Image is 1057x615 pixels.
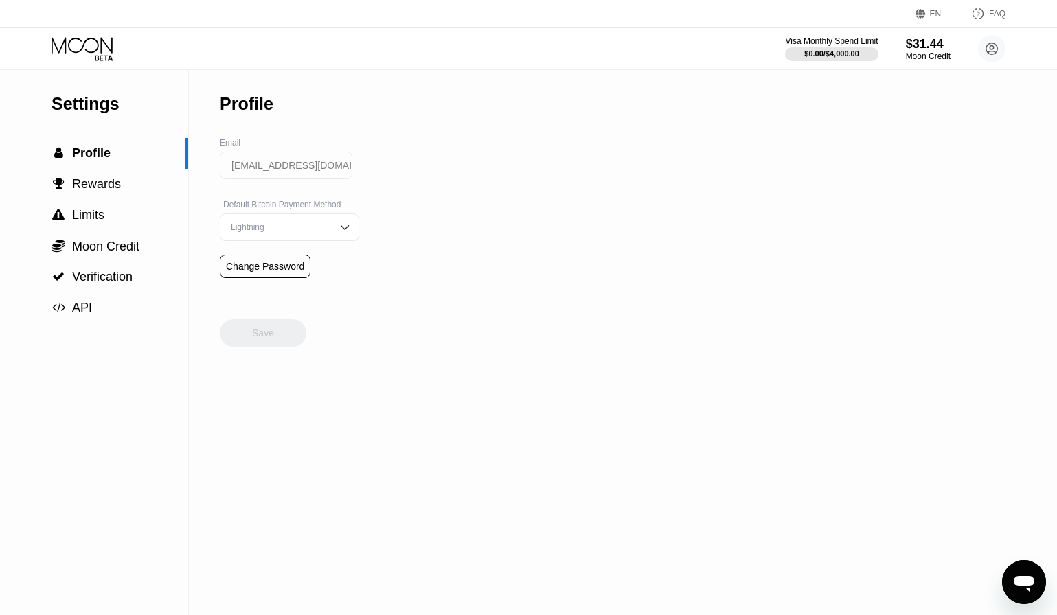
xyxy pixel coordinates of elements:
[52,301,65,314] div: 
[52,94,188,114] div: Settings
[1002,560,1046,604] iframe: Button to launch messaging window
[220,94,273,114] div: Profile
[52,239,65,253] div: 
[52,178,65,190] div: 
[72,208,104,222] span: Limits
[226,261,304,272] div: Change Password
[52,209,65,221] span: 
[220,200,359,209] div: Default Bitcoin Payment Method
[906,37,951,51] div: $31.44
[220,255,310,278] div: Change Password
[53,178,65,190] span: 
[930,9,942,19] div: EN
[52,270,65,283] span: 
[220,138,359,148] div: Email
[906,37,951,61] div: $31.44Moon Credit
[52,301,65,314] span: 
[785,36,878,61] div: Visa Monthly Spend Limit$0.00/$4,000.00
[72,240,139,253] span: Moon Credit
[52,239,65,253] span: 
[785,36,878,46] div: Visa Monthly Spend Limit
[916,7,957,21] div: EN
[72,270,133,283] span: Verification
[52,147,65,159] div: 
[989,9,1005,19] div: FAQ
[227,222,331,232] div: Lightning
[72,146,111,160] span: Profile
[906,51,951,61] div: Moon Credit
[72,177,121,191] span: Rewards
[54,147,63,159] span: 
[804,49,859,58] div: $0.00 / $4,000.00
[957,7,1005,21] div: FAQ
[72,301,92,314] span: API
[52,270,65,283] div: 
[52,209,65,221] div: 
